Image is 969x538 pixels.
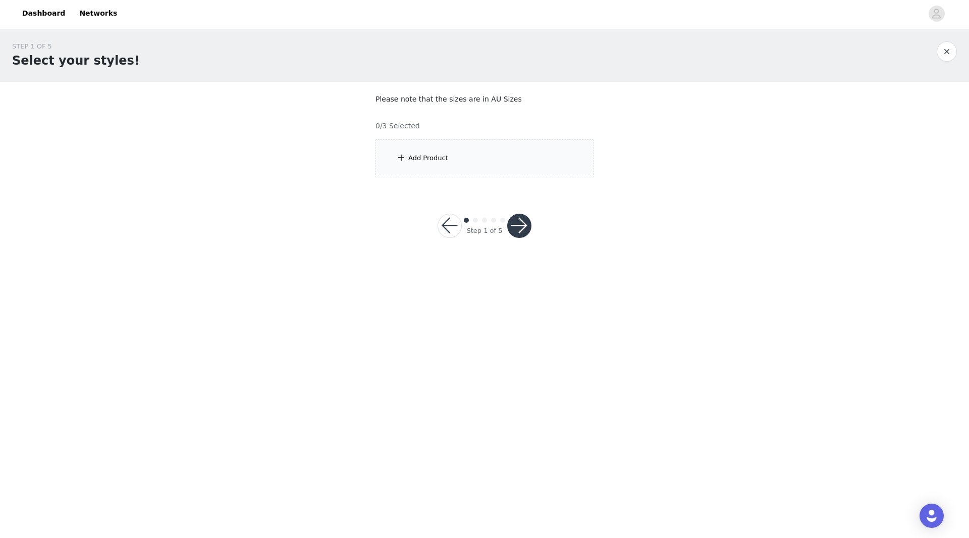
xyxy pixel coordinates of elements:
div: Open Intercom Messenger [920,504,944,528]
div: STEP 1 OF 5 [12,41,140,52]
a: Networks [73,2,123,25]
h4: 0/3 Selected [375,121,420,131]
h1: Select your styles! [12,52,140,70]
div: Step 1 of 5 [466,226,502,236]
a: Dashboard [16,2,71,25]
div: avatar [932,6,941,22]
p: Please note that the sizes are in AU Sizes [375,94,594,105]
div: Add Product [408,153,448,163]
